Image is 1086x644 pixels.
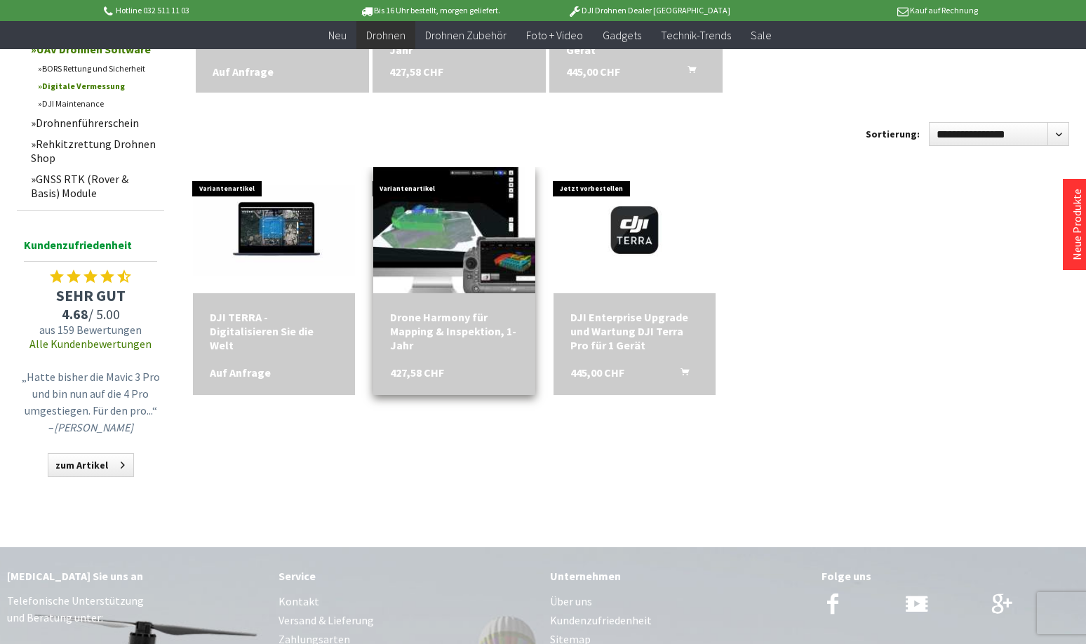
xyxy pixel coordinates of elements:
[390,310,518,352] a: Drone Harmony für Mapping & Inspektion, 1-Jahr 427,58 CHF
[17,305,164,323] span: / 5.00
[661,28,731,42] span: Technik-Trends
[389,63,443,80] span: 427,58 CHF
[390,365,444,380] span: 427,58 CHF
[31,60,164,77] a: BORS Rettung und Sicherheit
[415,21,516,50] a: Drohnen Zubehör
[356,21,415,50] a: Drohnen
[320,2,539,19] p: Bis 16 Uhr bestellt, morgen geliefert.
[7,567,264,585] div: [MEDICAL_DATA] Sie uns an
[603,28,641,42] span: Gadgets
[210,365,271,380] span: Auf Anfrage
[526,28,583,42] span: Foto + Video
[390,310,518,352] div: Drone Harmony für Mapping & Inspektion, 1-Jahr
[550,592,807,611] a: Über uns
[31,95,164,112] a: DJI Maintenance
[24,112,164,133] a: Drohnenführerschein
[593,21,651,50] a: Gadgets
[62,305,88,323] span: 4.68
[24,133,164,168] a: Rehkitzrettung Drohnen Shop
[570,310,699,352] a: DJI Enterprise Upgrade und Wartung DJI Terra Pro für 1 Gerät 445,00 CHF In den Warenkorb
[651,21,741,50] a: Technik-Trends
[550,567,807,585] div: Unternehmen
[822,567,1079,585] div: Folge uns
[279,611,536,630] a: Versand & Lieferung
[210,310,338,352] div: DJI TERRA - Digitalisieren Sie die Welt
[566,63,620,80] span: 445,00 CHF
[17,286,164,305] span: SEHR GUT
[671,63,704,81] button: In den Warenkorb
[319,21,356,50] a: Neu
[24,168,164,203] a: GNSS RTK (Rover & Basis) Module
[570,365,624,380] span: 445,00 CHF
[554,179,716,281] img: DJI Enterprise Upgrade und Wartung DJI Terra Pro für 1 Gerät
[741,21,782,50] a: Sale
[366,28,405,42] span: Drohnen
[570,310,699,352] div: DJI Enterprise Upgrade und Wartung DJI Terra Pro für 1 Gerät
[48,453,134,477] a: zum Artikel
[425,28,507,42] span: Drohnen Zubehör
[24,236,157,262] span: Kundenzufriedenheit
[17,323,164,337] span: aus 159 Bewertungen
[279,592,536,611] a: Kontakt
[193,185,355,276] img: DJI TERRA - Digitalisieren Sie die Welt
[516,21,593,50] a: Foto + Video
[550,611,807,630] a: Kundenzufriedenheit
[758,2,977,19] p: Kauf auf Rechnung
[54,420,133,434] em: [PERSON_NAME]
[328,28,347,42] span: Neu
[1070,189,1084,260] a: Neue Produkte
[664,365,697,384] button: In den Warenkorb
[101,2,320,19] p: Hotline 032 511 11 03
[279,567,536,585] div: Service
[29,337,152,351] a: Alle Kundenbewertungen
[20,368,161,436] p: „Hatte bisher die Mavic 3 Pro und bin nun auf die 4 Pro umgestiegen. Für den pro...“ –
[751,28,772,42] span: Sale
[213,63,274,80] span: Auf Anfrage
[31,77,164,95] a: Digitale Vermessung
[210,310,338,352] a: DJI TERRA - Digitalisieren Sie die Welt Auf Anfrage
[340,159,568,302] img: Drone Harmony für Mapping & Inspektion, 1-Jahr
[539,2,758,19] p: DJI Drohnen Dealer [GEOGRAPHIC_DATA]
[866,123,920,145] label: Sortierung:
